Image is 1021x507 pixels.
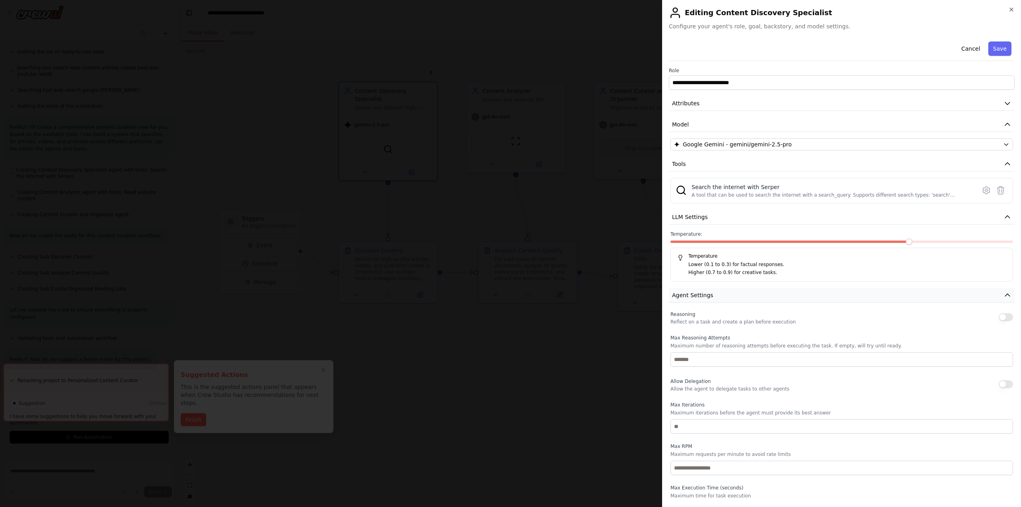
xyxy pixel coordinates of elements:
span: Reasoning [670,312,695,317]
button: Cancel [956,41,985,56]
button: Google Gemini - gemini/gemini-2.5-pro [670,138,1013,150]
span: Temperature: [670,231,702,237]
p: Lower (0.1 to 0.3) for factual responses. [688,261,1006,269]
span: Agent Settings [672,291,713,299]
button: Save [988,41,1011,56]
h5: Temperature [677,253,1006,259]
label: Max Iterations [670,402,1013,408]
p: Maximum requests per minute to avoid rate limits [670,451,1013,458]
h2: Editing Content Discovery Specialist [669,6,1015,19]
span: Model [672,120,689,128]
button: Configure tool [979,183,993,197]
p: Allow the agent to delegate tasks to other agents [670,386,789,392]
span: Attributes [672,99,700,107]
label: Max Reasoning Attempts [670,335,1013,341]
label: Role [669,67,1015,74]
p: Maximum number of reasoning attempts before executing the task. If empty, will try until ready. [670,343,1013,349]
p: Higher (0.7 to 0.9) for creative tasks. [688,269,1006,277]
button: Delete tool [993,183,1008,197]
span: Allow Delegation [670,379,711,384]
span: Tools [672,160,686,168]
button: Agent Settings [669,288,1015,303]
img: SerperDevTool [676,185,687,196]
label: Max RPM [670,443,1013,450]
p: Maximum time for task execution [670,493,1013,499]
button: Tools [669,157,1015,172]
div: Search the internet with Serper [692,183,971,191]
button: Attributes [669,96,1015,111]
div: A tool that can be used to search the internet with a search_query. Supports different search typ... [692,192,971,198]
p: Maximum iterations before the agent must provide its best answer [670,410,1013,416]
span: Google Gemini - gemini/gemini-2.5-pro [683,140,792,148]
button: Model [669,117,1015,132]
p: Reflect on a task and create a plan before execution [670,319,796,325]
label: Max Execution Time (seconds) [670,485,1013,491]
span: LLM Settings [672,213,708,221]
span: Configure your agent's role, goal, backstory, and model settings. [669,22,1015,30]
button: LLM Settings [669,210,1015,225]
